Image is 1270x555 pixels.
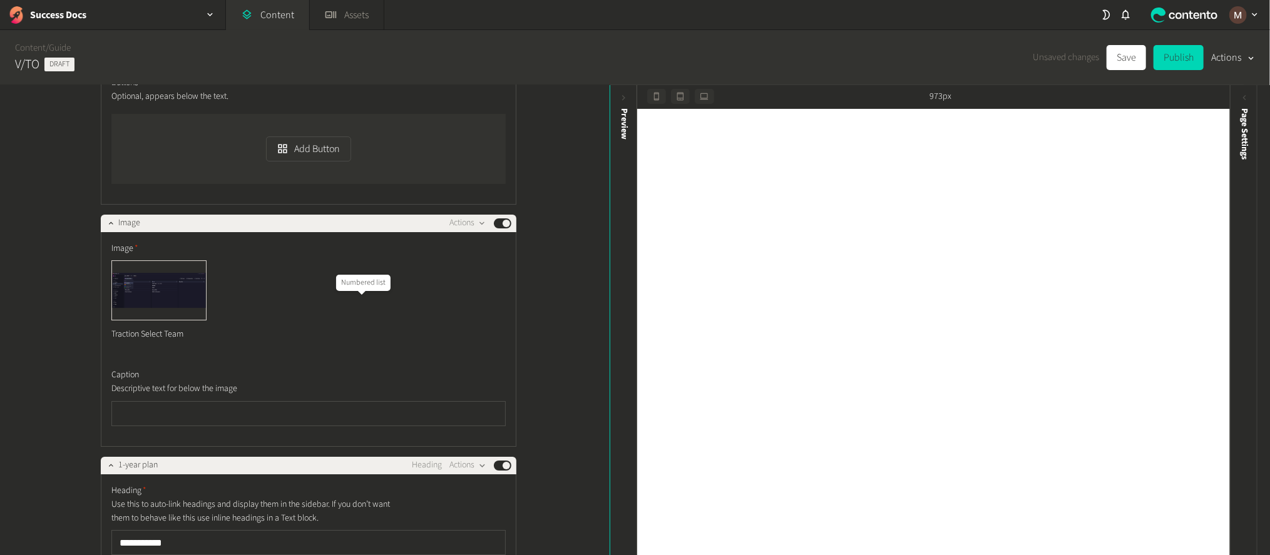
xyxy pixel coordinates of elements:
[118,216,140,230] span: Image
[1229,6,1247,24] img: Marinel G
[111,320,207,349] div: Traction Select Team
[111,382,396,395] p: Descriptive text for below the image
[111,497,396,526] p: Use this to auto-link headings and display them in the sidebar. If you don’t want them to behave ...
[449,458,486,473] button: Actions
[1211,45,1255,70] button: Actions
[412,459,442,472] span: Heading
[1107,45,1146,70] button: Save
[1033,51,1099,65] span: Unsaved changes
[1238,108,1251,160] span: Page Settings
[929,90,951,103] span: 973px
[111,484,146,497] span: Heading
[15,55,39,74] h2: V/TO
[449,216,486,231] button: Actions
[266,136,351,161] button: Add Button
[49,41,71,54] a: Guide
[46,41,49,54] span: /
[112,261,206,320] img: Traction Select Team
[336,275,391,291] div: Numbered list
[111,89,396,103] p: Optional, appears below the text.
[118,459,158,472] span: 1-year plan
[1154,45,1204,70] button: Publish
[30,8,86,23] h2: Success Docs
[44,58,74,71] span: Draft
[111,369,139,382] span: Caption
[111,242,138,255] span: Image
[617,108,630,140] div: Preview
[15,41,46,54] a: Content
[8,6,25,24] img: Success Docs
